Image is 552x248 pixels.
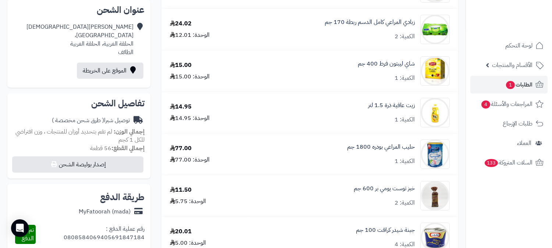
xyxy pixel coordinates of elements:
[502,6,545,21] img: logo-2.png
[347,143,415,151] a: حليب المراعي بودره 1800 جم
[470,154,548,171] a: السلات المتروكة133
[354,184,415,193] a: خبز توست يومي بر 600 جم
[470,134,548,152] a: العملاء
[111,144,145,153] strong: إجمالي القطع:
[421,56,449,86] img: 1666693898-item_L_11693199_2b5bb1cfecdf9-600x600-90x90.jpg
[368,101,415,110] a: زيت عافية ذرة 1.5 لتر
[11,219,29,237] div: Open Intercom Messenger
[52,116,104,125] span: ( طرق شحن مخصصة )
[421,15,449,44] img: 1675687148-EwYo1G7KH0jGDE7uxCW5nJFcokdAb4NnowpHnva3-90x90.jpg
[170,61,192,70] div: 15.00
[170,103,192,111] div: 14.95
[170,197,206,206] div: الوحدة: 5.75
[395,157,415,166] div: الكمية: 1
[52,116,130,125] div: توصيل شبرا
[13,99,145,108] h2: تفاصيل الشحن
[13,6,145,14] h2: عنوان الشحن
[12,156,143,173] button: إصدار بوليصة الشحن
[506,81,515,89] span: 1
[36,225,145,244] div: رقم عملية الدفع : 0808584069405691847184
[100,193,145,202] h2: طريقة الدفع
[395,199,415,207] div: الكمية: 2
[170,144,192,153] div: 77.00
[481,100,491,109] span: 4
[170,227,192,236] div: 20.01
[170,20,192,28] div: 24.02
[90,144,145,153] small: 56 قطعة
[484,157,533,168] span: السلات المتروكة
[170,239,206,247] div: الوحدة: 5.00
[114,127,145,136] strong: إجمالي الوزن:
[170,72,210,81] div: الوحدة: 15.00
[505,79,533,90] span: الطلبات
[481,99,533,109] span: المراجعات والأسئلة
[170,114,210,123] div: الوحدة: 14.95
[170,31,210,39] div: الوحدة: 12.01
[517,138,531,148] span: العملاء
[395,74,415,82] div: الكمية: 1
[505,40,533,51] span: لوحة التحكم
[170,156,210,164] div: الوحدة: 77.00
[503,118,533,129] span: طلبات الإرجاع
[395,116,415,124] div: الكمية: 1
[470,37,548,54] a: لوحة التحكم
[26,23,133,56] div: [PERSON_NAME][DEMOGRAPHIC_DATA] [GEOGRAPHIC_DATA]، الحلقة الغربية، الحلقة الغربية الطائف
[356,226,415,234] a: جبنة شيدر كرافت 100 جم
[470,115,548,132] a: طلبات الإرجاع
[421,139,449,169] img: 1674484776-1624140255_almarai-mailk-1800-500x500-90x90.jpg
[358,60,415,68] a: شاي ليبتون فرط 400 جم
[492,60,533,70] span: الأقسام والمنتجات
[77,63,143,79] a: الموقع على الخريطة
[421,98,449,127] img: 1664459586-%D8%AA%D9%86%D8%B2%D9%8A%D9%84%20(4)-90x90.jpg
[470,76,548,93] a: الطلبات1
[484,159,499,167] span: 133
[325,18,415,26] a: زبادي المراعي كامل الدسم ربطة 170 جم
[79,208,131,216] div: MyFatoorah (mada)
[421,181,449,210] img: 1362205d7d308fddbca45627d0b4c1e767a6-90x90.jpg
[170,186,192,194] div: 11.50
[15,127,145,145] span: لم تقم بتحديد أوزان للمنتجات ، وزن افتراضي للكل 1 كجم
[470,95,548,113] a: المراجعات والأسئلة4
[395,32,415,41] div: الكمية: 2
